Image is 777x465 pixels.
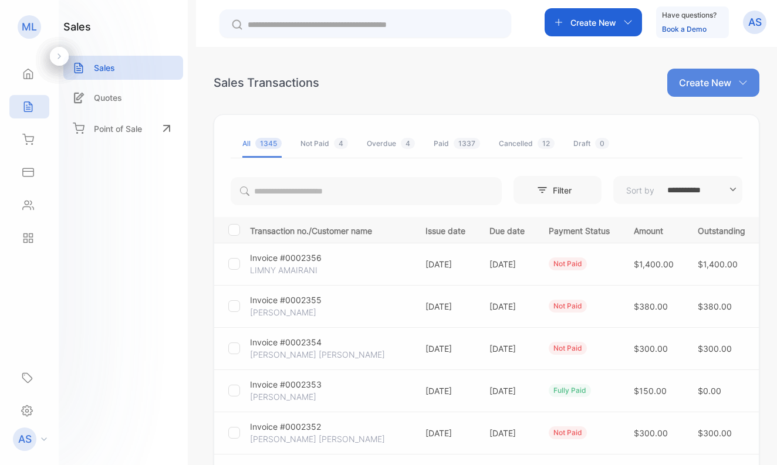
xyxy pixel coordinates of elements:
[545,8,642,36] button: Create New
[425,385,465,397] p: [DATE]
[613,176,742,204] button: Sort by
[698,222,745,237] p: Outstanding
[425,342,465,355] p: [DATE]
[489,342,525,355] p: [DATE]
[549,257,587,270] div: not paid
[18,432,32,447] p: AS
[425,222,465,237] p: Issue date
[662,25,707,33] a: Book a Demo
[250,264,317,276] p: LIMNY AMAIRANI
[250,433,385,445] p: [PERSON_NAME] [PERSON_NAME]
[679,76,731,90] p: Create New
[250,420,321,433] p: Invoice #0002352
[425,427,465,439] p: [DATE]
[367,138,415,149] div: Overdue
[728,416,777,465] iframe: LiveChat chat widget
[549,222,610,237] p: Payment Status
[250,222,411,237] p: Transaction no./Customer name
[538,138,555,149] span: 12
[63,116,183,141] a: Point of Sale
[634,428,668,438] span: $300.00
[698,344,732,354] span: $300.00
[549,426,587,439] div: not paid
[454,138,480,149] span: 1337
[748,15,762,30] p: AS
[63,86,183,110] a: Quotes
[425,258,465,270] p: [DATE]
[489,222,525,237] p: Due date
[94,123,142,135] p: Point of Sale
[634,222,674,237] p: Amount
[743,8,766,36] button: AS
[662,9,717,21] p: Have questions?
[250,378,322,391] p: Invoice #0002353
[250,336,322,348] p: Invoice #0002354
[300,138,348,149] div: Not Paid
[255,138,282,149] span: 1345
[94,62,115,74] p: Sales
[698,386,721,396] span: $0.00
[634,386,667,396] span: $150.00
[214,74,319,91] div: Sales Transactions
[634,301,668,311] span: $380.00
[573,138,609,149] div: Draft
[549,384,591,397] div: fully paid
[489,427,525,439] p: [DATE]
[434,138,480,149] div: Paid
[489,300,525,313] p: [DATE]
[698,301,732,311] span: $380.00
[401,138,415,149] span: 4
[549,300,587,313] div: not paid
[250,306,316,318] p: [PERSON_NAME]
[94,91,122,104] p: Quotes
[698,428,732,438] span: $300.00
[634,259,674,269] span: $1,400.00
[63,56,183,80] a: Sales
[489,258,525,270] p: [DATE]
[334,138,348,149] span: 4
[570,16,616,29] p: Create New
[250,294,322,306] p: Invoice #0002355
[698,259,738,269] span: $1,400.00
[499,138,555,149] div: Cancelled
[63,19,91,35] h1: sales
[250,348,385,361] p: [PERSON_NAME] [PERSON_NAME]
[250,252,322,264] p: Invoice #0002356
[626,184,654,196] p: Sort by
[22,19,37,35] p: ML
[425,300,465,313] p: [DATE]
[667,69,759,97] button: Create New
[242,138,282,149] div: All
[489,385,525,397] p: [DATE]
[250,391,316,403] p: [PERSON_NAME]
[634,344,668,354] span: $300.00
[595,138,609,149] span: 0
[549,342,587,355] div: not paid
